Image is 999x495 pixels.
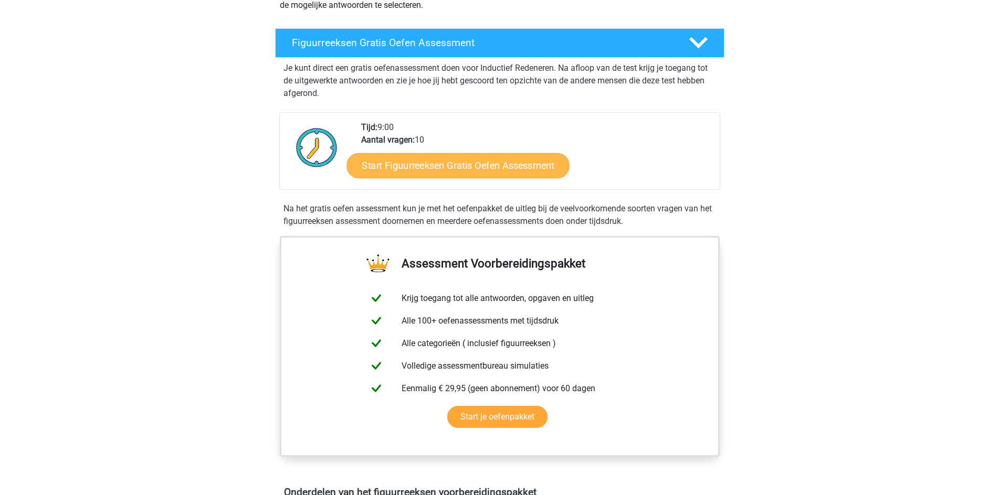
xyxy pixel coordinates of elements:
[361,135,415,145] b: Aantal vragen:
[292,37,672,49] h4: Figuurreeksen Gratis Oefen Assessment
[447,406,548,428] a: Start je oefenpakket
[353,121,719,189] div: 9:00 10
[346,153,569,178] a: Start Figuurreeksen Gratis Oefen Assessment
[290,121,343,174] img: Klok
[271,28,729,58] a: Figuurreeksen Gratis Oefen Assessment
[279,202,720,228] div: Na het gratis oefen assessment kun je met het oefenpakket de uitleg bij de veelvoorkomende soorte...
[361,122,377,132] b: Tijd:
[283,62,716,100] p: Je kunt direct een gratis oefenassessment doen voor Inductief Redeneren. Na afloop van de test kr...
